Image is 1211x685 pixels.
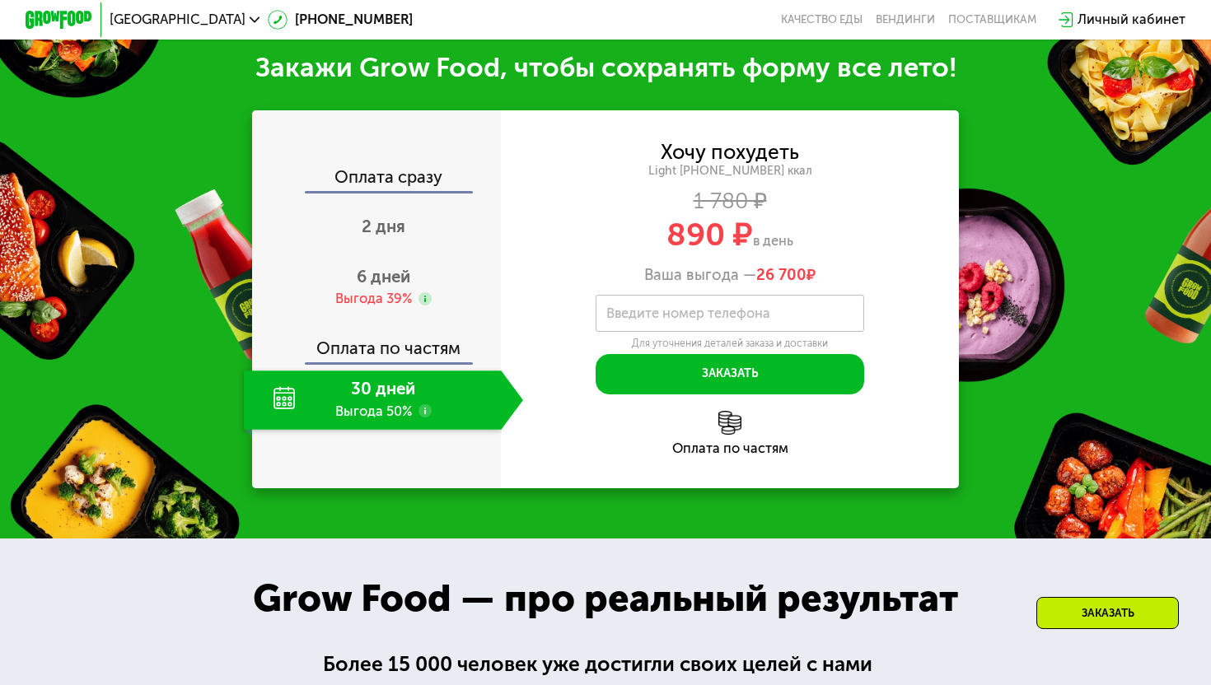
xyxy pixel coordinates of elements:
[501,442,958,455] div: Оплата по частям
[756,266,816,284] span: ₽
[876,13,935,26] a: Вендинги
[501,164,958,179] div: Light [PHONE_NUMBER] ккал
[254,324,501,362] div: Оплата по частям
[323,649,888,680] div: Более 15 000 человек уже достигли своих целей с нами
[268,10,413,30] a: [PHONE_NUMBER]
[596,354,865,394] button: Заказать
[666,216,753,254] span: 890 ₽
[362,217,405,236] span: 2 дня
[254,169,501,191] div: Оплата сразу
[948,13,1036,26] div: поставщикам
[753,233,793,249] span: в день
[781,13,863,26] a: Качество еды
[596,337,865,350] div: Для уточнения деталей заказа и доставки
[756,266,807,284] span: 26 700
[661,143,799,162] div: Хочу похудеть
[501,192,958,211] div: 1 780 ₽
[224,570,987,627] div: Grow Food — про реальный результат
[110,13,245,26] span: [GEOGRAPHIC_DATA]
[335,290,412,309] div: Выгода 39%
[606,309,770,318] label: Введите номер телефона
[1078,10,1185,30] div: Личный кабинет
[718,411,742,435] img: l6xcnZfty9opOoJh.png
[1036,597,1179,629] div: Заказать
[357,267,410,287] span: 6 дней
[501,266,958,284] div: Ваша выгода —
